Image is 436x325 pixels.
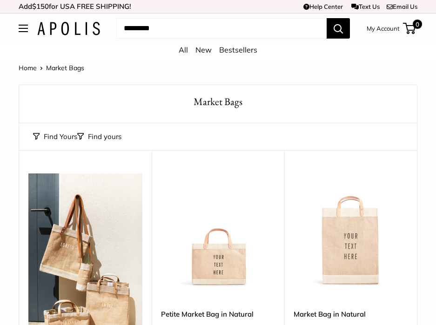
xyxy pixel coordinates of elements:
a: Email Us [387,3,417,10]
a: Petite Market Bag in Naturaldescription_Effortless style that elevates every moment [161,173,275,287]
img: Market Bag in Natural [294,173,408,287]
button: Filter collection [77,130,121,143]
a: 0 [404,23,416,34]
a: Help Center [303,3,343,10]
h1: Market Bags [33,94,403,109]
a: Market Bag in NaturalMarket Bag in Natural [294,173,408,287]
button: Search [327,18,350,39]
img: Petite Market Bag in Natural [161,173,275,287]
a: Petite Market Bag in Natural [161,309,275,319]
span: 0 [413,20,422,29]
a: Market Bag in Natural [294,309,408,319]
img: Apolis [37,22,100,35]
input: Search... [116,18,327,39]
a: Bestsellers [219,45,257,54]
a: Text Us [351,3,380,10]
a: Home [19,64,37,72]
a: My Account [367,23,400,34]
span: $150 [32,2,49,11]
a: New [195,45,212,54]
nav: Breadcrumb [19,62,84,74]
button: Find Yours [33,130,77,143]
span: Market Bags [46,64,84,72]
a: All [179,45,188,54]
button: Open menu [19,25,28,32]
